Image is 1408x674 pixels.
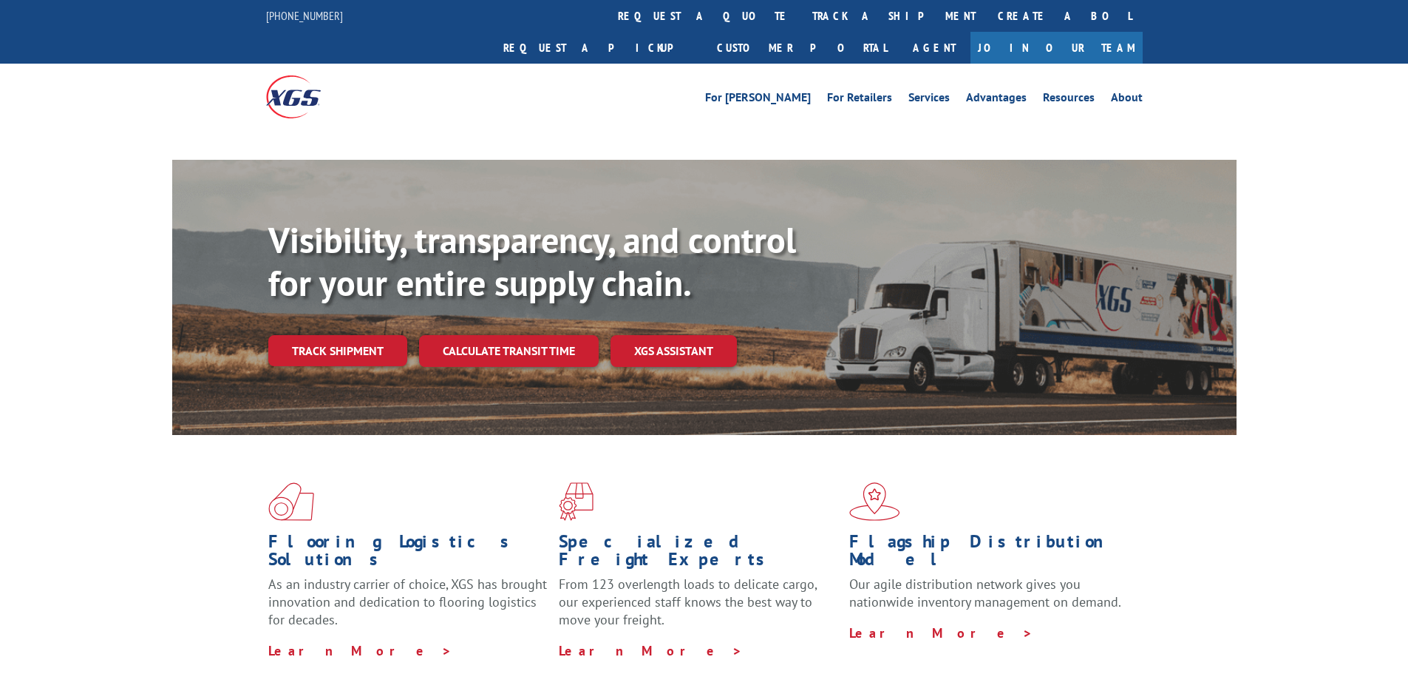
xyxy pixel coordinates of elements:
[268,335,407,366] a: Track shipment
[849,576,1121,610] span: Our agile distribution network gives you nationwide inventory management on demand.
[492,32,706,64] a: Request a pickup
[268,533,548,576] h1: Flooring Logistics Solutions
[849,624,1033,641] a: Learn More >
[849,533,1129,576] h1: Flagship Distribution Model
[1111,92,1143,108] a: About
[611,335,737,367] a: XGS ASSISTANT
[706,32,898,64] a: Customer Portal
[966,92,1027,108] a: Advantages
[559,576,838,641] p: From 123 overlength loads to delicate cargo, our experienced staff knows the best way to move you...
[1043,92,1095,108] a: Resources
[268,642,452,659] a: Learn More >
[268,576,547,628] span: As an industry carrier of choice, XGS has brought innovation and dedication to flooring logistics...
[898,32,970,64] a: Agent
[419,335,599,367] a: Calculate transit time
[970,32,1143,64] a: Join Our Team
[559,533,838,576] h1: Specialized Freight Experts
[559,642,743,659] a: Learn More >
[705,92,811,108] a: For [PERSON_NAME]
[559,482,594,521] img: xgs-icon-focused-on-flooring-red
[849,482,900,521] img: xgs-icon-flagship-distribution-model-red
[268,217,796,306] b: Visibility, transparency, and control for your entire supply chain.
[827,92,892,108] a: For Retailers
[268,482,314,521] img: xgs-icon-total-supply-chain-intelligence-red
[908,92,950,108] a: Services
[266,8,343,23] a: [PHONE_NUMBER]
